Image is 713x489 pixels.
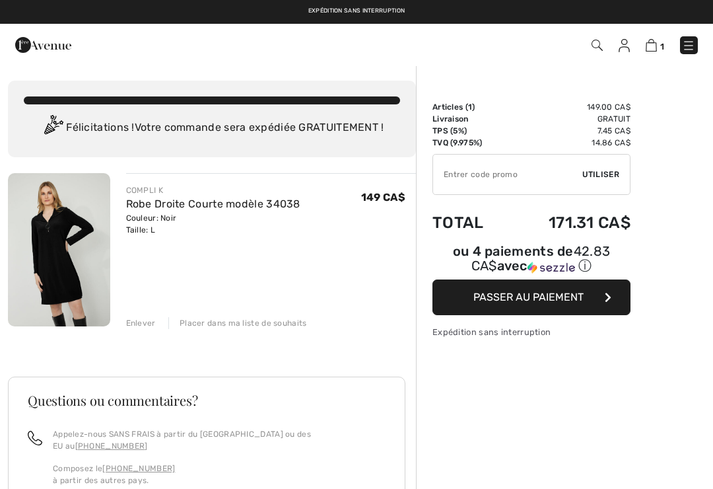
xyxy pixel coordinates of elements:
td: TPS (5%) [432,125,508,137]
td: TVQ (9.975%) [432,137,508,149]
td: 7.45 CA$ [508,125,630,137]
span: Utiliser [582,169,619,180]
a: Robe Droite Courte modèle 34038 [126,198,300,210]
input: Code promo [433,155,582,194]
img: call [28,431,42,445]
p: Appelez-nous SANS FRAIS à partir du [GEOGRAPHIC_DATA] ou des EU au [53,428,386,452]
td: Gratuit [508,113,630,125]
img: Sezzle [527,262,575,274]
span: 1 [660,42,664,52]
a: [PHONE_NUMBER] [75,441,148,451]
span: 1 [468,102,472,112]
a: 1 [646,37,664,53]
a: 1ère Avenue [15,38,71,50]
a: [PHONE_NUMBER] [102,464,175,473]
img: Panier d'achat [646,39,657,52]
td: Articles ( ) [432,101,508,113]
p: Composez le à partir des autres pays. [53,463,386,486]
div: ou 4 paiements de42.83 CA$avecSezzle Cliquez pour en savoir plus sur Sezzle [432,245,630,280]
h3: Questions ou commentaires? [28,394,386,407]
td: Total [432,200,508,245]
button: Passer au paiement [432,280,630,315]
div: ou 4 paiements de avec [432,245,630,275]
td: Livraison [432,113,508,125]
img: 1ère Avenue [15,32,71,58]
img: Mes infos [619,39,630,52]
img: Recherche [592,40,603,51]
div: Expédition sans interruption [432,326,630,338]
div: Enlever [126,317,156,329]
img: Menu [682,39,695,52]
td: 171.31 CA$ [508,200,630,245]
span: 149 CA$ [361,191,405,204]
div: Couleur: Noir Taille: L [126,212,300,236]
div: Placer dans ma liste de souhaits [168,317,307,329]
span: Passer au paiement [473,291,584,303]
img: Congratulation2.svg [40,115,66,141]
div: COMPLI K [126,184,300,196]
div: Félicitations ! Votre commande sera expédiée GRATUITEMENT ! [24,115,400,141]
td: 14.86 CA$ [508,137,630,149]
span: 42.83 CA$ [471,243,611,274]
td: 149.00 CA$ [508,101,630,113]
img: Robe Droite Courte modèle 34038 [8,173,110,326]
